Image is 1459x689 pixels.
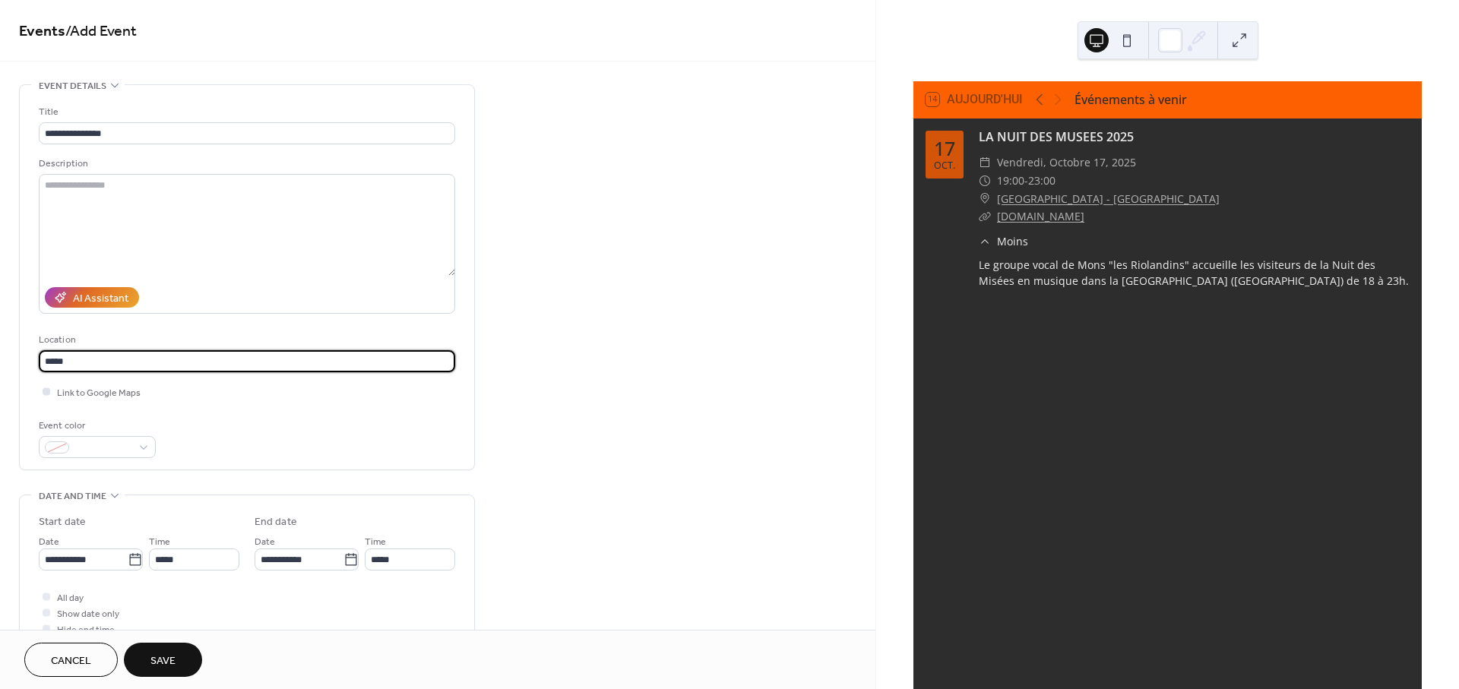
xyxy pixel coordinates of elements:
[255,514,297,530] div: End date
[979,190,991,208] div: ​
[979,257,1410,289] div: Le groupe vocal de Mons "les Riolandins" accueille les visiteurs de la Nuit des Misées en musique...
[39,534,59,550] span: Date
[39,514,86,530] div: Start date
[979,128,1134,145] a: LA NUIT DES MUSEES 2025
[255,534,275,550] span: Date
[979,172,991,190] div: ​
[124,643,202,677] button: Save
[934,139,955,158] div: 17
[997,233,1028,249] span: Moins
[39,104,452,120] div: Title
[979,207,991,226] div: ​
[57,590,84,606] span: All day
[1024,172,1028,190] span: -
[997,209,1084,223] a: [DOMAIN_NAME]
[57,622,115,638] span: Hide end time
[39,332,452,348] div: Location
[65,17,137,46] span: / Add Event
[39,418,153,434] div: Event color
[997,172,1024,190] span: 19:00
[19,17,65,46] a: Events
[365,534,386,550] span: Time
[39,78,106,94] span: Event details
[51,653,91,669] span: Cancel
[45,287,139,308] button: AI Assistant
[934,161,955,171] div: oct.
[1028,172,1055,190] span: 23:00
[39,156,452,172] div: Description
[1074,90,1187,109] div: Événements à venir
[979,233,1028,249] button: ​Moins
[149,534,170,550] span: Time
[997,190,1220,208] a: [GEOGRAPHIC_DATA] - [GEOGRAPHIC_DATA]
[57,385,141,401] span: Link to Google Maps
[979,233,991,249] div: ​
[39,488,106,504] span: Date and time
[24,643,118,677] button: Cancel
[979,153,991,172] div: ​
[57,606,119,622] span: Show date only
[997,153,1136,172] span: vendredi, octobre 17, 2025
[73,291,128,307] div: AI Assistant
[150,653,176,669] span: Save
